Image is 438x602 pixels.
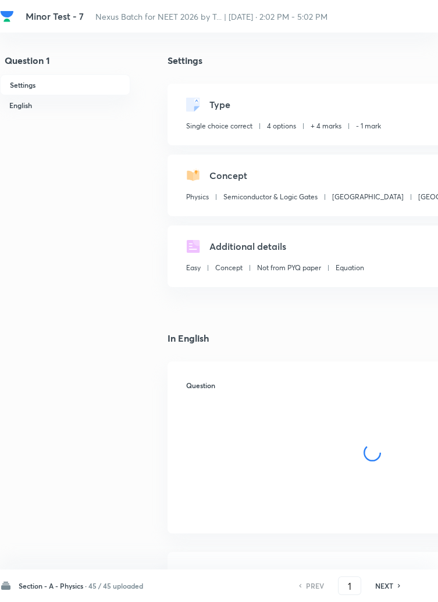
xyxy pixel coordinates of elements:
[311,121,341,131] p: + 4 marks
[209,239,286,253] h5: Additional details
[186,239,200,253] img: questionDetails.svg
[209,169,247,182] h5: Concept
[375,580,393,591] h6: NEXT
[336,263,364,273] p: Equation
[186,192,209,202] p: Physics
[306,580,324,591] h6: PREV
[19,580,87,591] h6: Section - A - Physics ·
[26,10,84,22] span: Minor Test - 7
[223,192,318,202] p: Semiconductor & Logic Gates
[215,263,243,273] p: Concept
[186,169,200,182] img: questionConcept.svg
[186,263,201,273] p: Easy
[267,121,296,131] p: 4 options
[95,11,327,22] span: Nexus Batch for NEET 2026 by T... | [DATE] · 2:02 PM - 5:02 PM
[257,263,321,273] p: Not from PYQ paper
[356,121,381,131] p: - 1 mark
[186,98,200,112] img: questionType.svg
[209,98,230,112] h5: Type
[332,192,404,202] p: [GEOGRAPHIC_DATA]
[88,580,143,591] h6: 45 / 45 uploaded
[186,121,252,131] p: Single choice correct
